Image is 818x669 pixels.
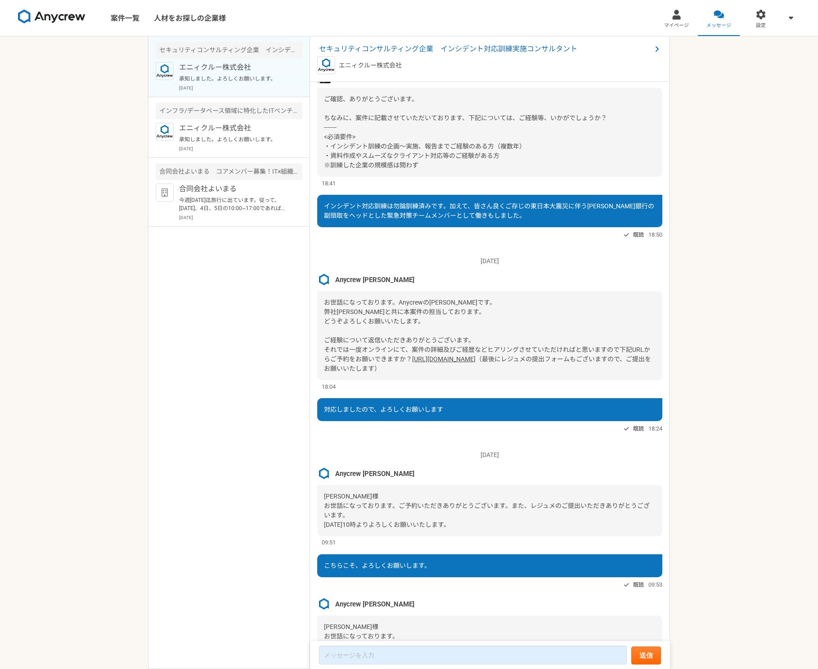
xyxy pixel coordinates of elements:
p: 合同会社よいまる [179,184,290,194]
span: 設定 [756,22,766,29]
span: マイページ [664,22,689,29]
span: 既読 [633,579,644,590]
p: [DATE] [179,214,302,221]
span: 18:24 [648,424,662,433]
span: 18:41 [322,179,336,188]
p: 今週[DATE]迄旅行に出ています。従って、[DATE]、4日、5日の10:00~17:00であれば、オンライン又は対面何でも大丈夫です。よろしくお願いします。 [179,196,290,212]
p: 承知しました。よろしくお願いします。 [179,75,290,83]
p: 承知しました。よろしくお願いします。 [179,135,290,144]
span: 09:53 [648,580,662,589]
span: メッセージ [706,22,731,29]
span: Anycrew [PERSON_NAME] [335,275,414,285]
a: [URL][DOMAIN_NAME] [412,355,476,363]
span: 18:50 [648,230,662,239]
span: Anycrew [PERSON_NAME] [335,599,414,609]
img: logo_text_blue_01.png [317,56,335,74]
p: [DATE] [179,85,302,91]
img: %E3%82%B9%E3%82%AF%E3%83%AA%E3%83%BC%E3%83%B3%E3%82%B7%E3%83%A7%E3%83%83%E3%83%88_2025-08-07_21.4... [317,273,331,287]
span: 対応しましたので、よろしくお願いします [324,406,443,413]
span: インシデント対応訓練は勿論訓練済みです。加えて、皆さん良くご存じの東日本大震災に伴う[PERSON_NAME]銀行の副頭取をヘッドとした緊急対策チームメンバーとして働きもしました。 [324,202,654,219]
img: %E3%82%B9%E3%82%AF%E3%83%AA%E3%83%BC%E3%83%B3%E3%82%B7%E3%83%A7%E3%83%83%E3%83%88_2025-08-07_21.4... [317,597,331,611]
div: インフラ/データベース領域に特化したITベンチャー PM/PMO [156,103,302,119]
span: ご確認、ありがとうございます。 ちなみに、案件に記載させていただいております、下記については、ご経験等、いかがでしょうか？ ------- <必須要件> ・インシデント訓練の企画～実施、報告まで... [324,95,607,169]
img: logo_text_blue_01.png [156,123,174,141]
button: 送信 [631,647,661,665]
span: 既読 [633,423,644,434]
span: セキュリティコンサルティング企業 インシデント対応訓練実施コンサルタント [319,44,652,54]
div: セキュリティコンサルティング企業 インシデント対応訓練実施コンサルタント [156,42,302,58]
span: 18:04 [322,382,336,391]
p: エニィクルー株式会社 [179,62,290,73]
img: logo_text_blue_01.png [156,62,174,80]
p: エニィクルー株式会社 [179,123,290,134]
span: （最後にレジュメの提出フォームもございますので、ご提出をお願いいたします） [324,355,651,372]
span: [PERSON_NAME]様 お世話になっております。ご予約いただきありがとうございます。また、レジュメのご提出いただきありがとうございます。 [DATE]10時よりよろしくお願いいたします。 [324,493,650,528]
div: 合同会社よいまる コアメンバー募集！IT×組織改善×PMO [156,163,302,180]
p: エニィクルー株式会社 [339,61,402,70]
p: [DATE] [317,256,662,266]
span: 既読 [633,229,644,240]
img: 8DqYSo04kwAAAAASUVORK5CYII= [18,9,85,24]
img: %E3%82%B9%E3%82%AF%E3%83%AA%E3%83%BC%E3%83%B3%E3%82%B7%E3%83%A7%E3%83%83%E3%83%88_2025-08-07_21.4... [317,467,331,480]
span: Anycrew [PERSON_NAME] [335,469,414,479]
p: [DATE] [179,145,302,152]
span: 09:51 [322,538,336,547]
img: default_org_logo-42cde973f59100197ec2c8e796e4974ac8490bb5b08a0eb061ff975e4574aa76.png [156,184,174,202]
p: [DATE] [317,450,662,460]
span: お世話になっております。Anycrewの[PERSON_NAME]です。 弊社[PERSON_NAME]と共に本案件の担当しております。 どうぞよろしくお願いいたします。 ご経験について返信いた... [324,299,650,363]
span: こちらこそ、よろしくお願いします。 [324,562,431,569]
